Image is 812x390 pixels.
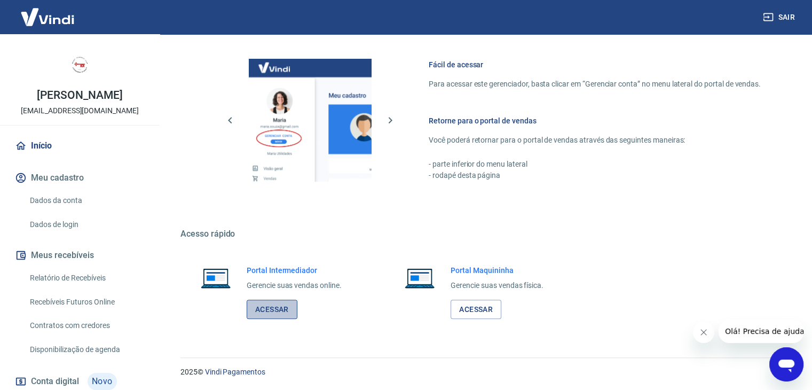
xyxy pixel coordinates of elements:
[429,59,761,70] h6: Fácil de acessar
[180,366,786,378] p: 2025 ©
[21,105,139,116] p: [EMAIL_ADDRESS][DOMAIN_NAME]
[26,291,147,313] a: Recebíveis Futuros Online
[193,265,238,291] img: Imagem de um notebook aberto
[247,300,297,319] a: Acessar
[451,300,501,319] a: Acessar
[769,347,803,381] iframe: Botão para abrir a janela de mensagens
[26,339,147,361] a: Disponibilização de agenda
[26,315,147,337] a: Contratos com credores
[37,90,122,101] p: [PERSON_NAME]
[761,7,799,27] button: Sair
[451,265,543,276] h6: Portal Maquininha
[429,115,761,126] h6: Retorne para o portal de vendas
[26,267,147,289] a: Relatório de Recebíveis
[247,280,342,291] p: Gerencie suas vendas online.
[429,170,761,181] p: - rodapé desta página
[13,134,147,158] a: Início
[88,373,117,390] span: Novo
[249,59,372,182] img: Imagem da dashboard mostrando o botão de gerenciar conta na sidebar no lado esquerdo
[26,214,147,236] a: Dados de login
[205,368,265,376] a: Vindi Pagamentos
[59,43,101,85] img: 78292d65-0303-4933-b80f-20c538358fe8.jpeg
[429,79,761,90] p: Para acessar este gerenciador, basta clicar em “Gerenciar conta” no menu lateral do portal de ven...
[31,374,79,389] span: Conta digital
[247,265,342,276] h6: Portal Intermediador
[429,159,761,170] p: - parte inferior do menu lateral
[26,190,147,212] a: Dados da conta
[180,229,786,239] h5: Acesso rápido
[6,7,90,16] span: Olá! Precisa de ajuda?
[13,166,147,190] button: Meu cadastro
[13,1,82,33] img: Vindi
[397,265,442,291] img: Imagem de um notebook aberto
[13,244,147,267] button: Meus recebíveis
[693,322,714,343] iframe: Fechar mensagem
[429,135,761,146] p: Você poderá retornar para o portal de vendas através das seguintes maneiras:
[719,319,803,343] iframe: Mensagem da empresa
[451,280,543,291] p: Gerencie suas vendas física.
